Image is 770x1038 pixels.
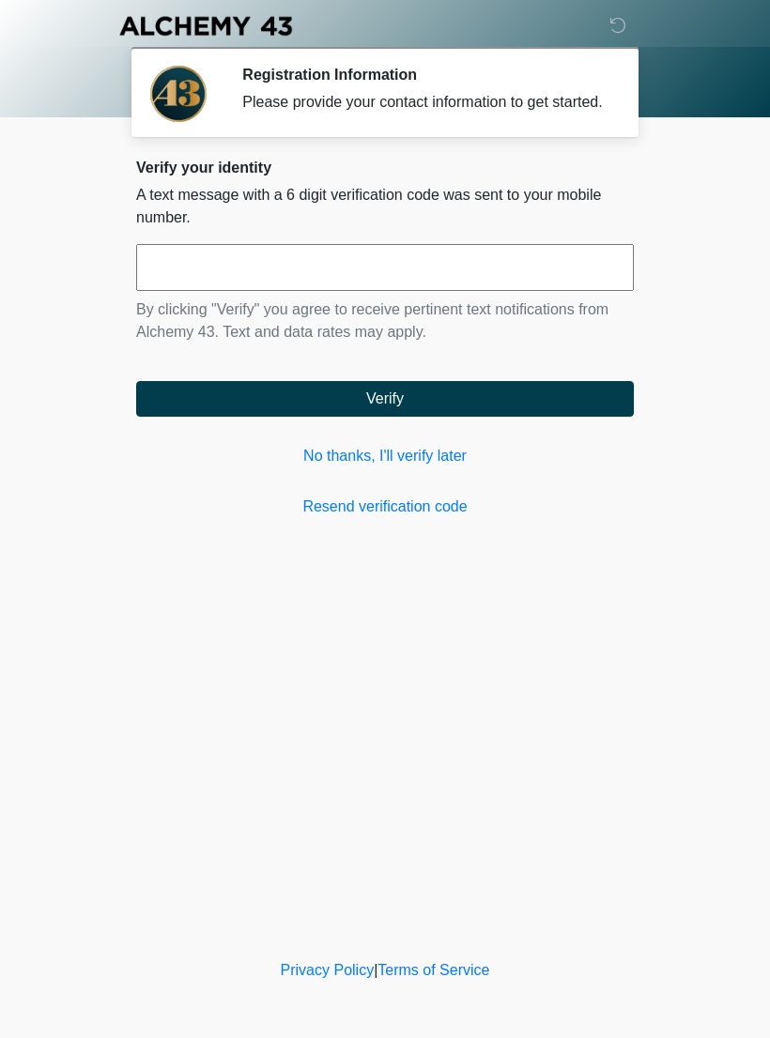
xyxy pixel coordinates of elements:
[136,496,634,518] a: Resend verification code
[136,445,634,467] a: No thanks, I'll verify later
[136,381,634,417] button: Verify
[281,962,375,978] a: Privacy Policy
[242,91,606,114] div: Please provide your contact information to get started.
[136,184,634,229] p: A text message with a 6 digit verification code was sent to your mobile number.
[136,298,634,343] p: By clicking "Verify" you agree to receive pertinent text notifications from Alchemy 43. Text and ...
[117,14,294,38] img: Alchemy 43 Logo
[377,962,489,978] a: Terms of Service
[242,66,606,84] h2: Registration Information
[136,159,634,176] h2: Verify your identity
[374,962,377,978] a: |
[150,66,207,122] img: Agent Avatar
